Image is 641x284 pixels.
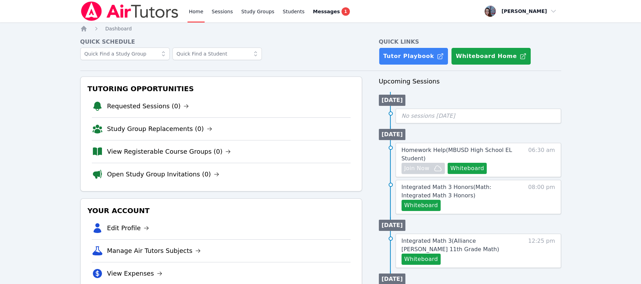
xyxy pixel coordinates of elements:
button: Whiteboard Home [451,48,531,65]
span: 1 [341,7,350,16]
span: Homework Help ( MBUSD High School EL Student ) [401,147,512,162]
nav: Breadcrumb [80,25,561,32]
span: 08:00 pm [528,183,555,211]
a: Homework Help(MBUSD High School EL Student) [401,146,517,163]
a: Tutor Playbook [379,48,449,65]
a: View Registerable Course Groups (0) [107,147,231,156]
a: Integrated Math 3(Alliance [PERSON_NAME] 11th Grade Math) [401,237,517,254]
span: Join Now [404,164,429,173]
h4: Quick Schedule [80,38,362,46]
a: Edit Profile [107,223,149,233]
a: Dashboard [105,25,132,32]
a: Requested Sessions (0) [107,101,189,111]
a: Integrated Math 3 Honors(Math: Integrated Math 3 Honors) [401,183,517,200]
span: Dashboard [105,26,132,31]
img: Air Tutors [80,1,179,21]
span: Messages [313,8,340,15]
h3: Tutoring Opportunities [86,82,356,95]
a: Manage Air Tutors Subjects [107,246,201,256]
span: Integrated Math 3 Honors ( Math: Integrated Math 3 Honors ) [401,184,492,199]
button: Whiteboard [401,200,441,211]
input: Quick Find a Study Group [80,48,170,60]
li: [DATE] [379,95,406,106]
h3: Your Account [86,204,356,217]
h3: Upcoming Sessions [379,77,561,86]
button: Whiteboard [401,254,441,265]
a: Open Study Group Invitations (0) [107,169,220,179]
a: View Expenses [107,269,162,278]
button: Whiteboard [448,163,487,174]
span: No sessions [DATE] [401,112,455,119]
h4: Quick Links [379,38,561,46]
input: Quick Find a Student [172,48,262,60]
button: Join Now [401,163,445,174]
span: 06:30 am [528,146,555,174]
li: [DATE] [379,129,406,140]
span: 12:25 pm [528,237,555,265]
a: Study Group Replacements (0) [107,124,212,134]
span: Integrated Math 3 ( Alliance [PERSON_NAME] 11th Grade Math ) [401,238,499,253]
li: [DATE] [379,220,406,231]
